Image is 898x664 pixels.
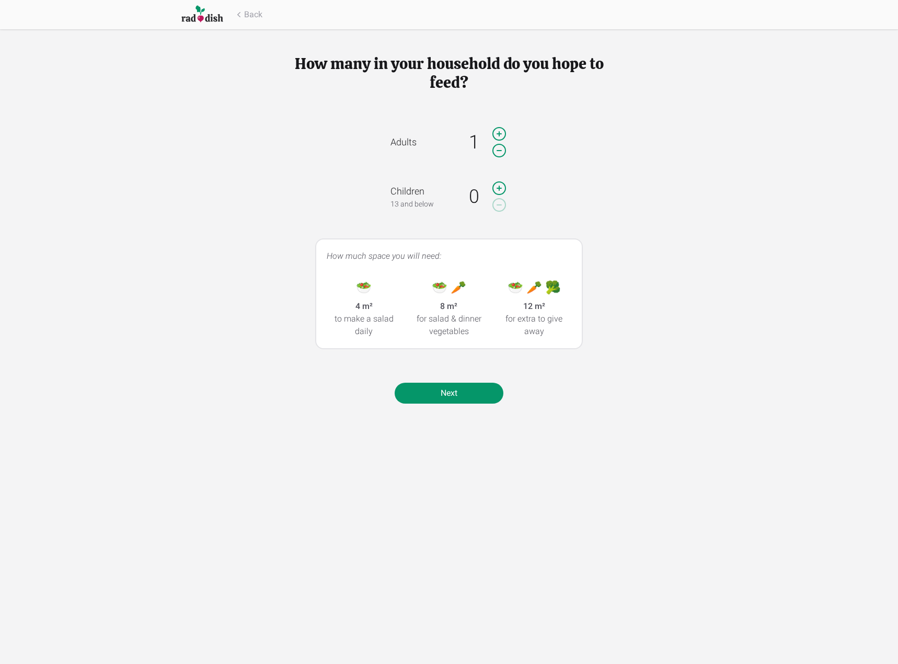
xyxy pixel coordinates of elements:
[508,280,561,295] span: salad carrot and brocoli
[282,54,616,92] h2: How many in your household do you hope to feed?
[412,300,487,313] div: 8 m ²
[497,313,571,338] div: for extra to give away
[327,250,571,262] div: How much space you will need:
[457,186,491,207] div: 0
[395,383,503,404] a: Next
[234,8,262,21] button: Back
[390,135,449,150] div: Adults
[356,280,372,295] span: salad
[457,132,491,153] div: 1
[432,280,466,295] span: salad and carrot
[390,184,449,199] div: Children
[497,300,571,313] div: 12 m ²
[412,313,487,338] div: for salad & dinner vegetables
[327,313,401,338] div: to make a salad daily
[181,5,223,24] img: Raddish company logo
[390,199,449,209] div: 13 and below
[327,300,401,313] div: 4 m ²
